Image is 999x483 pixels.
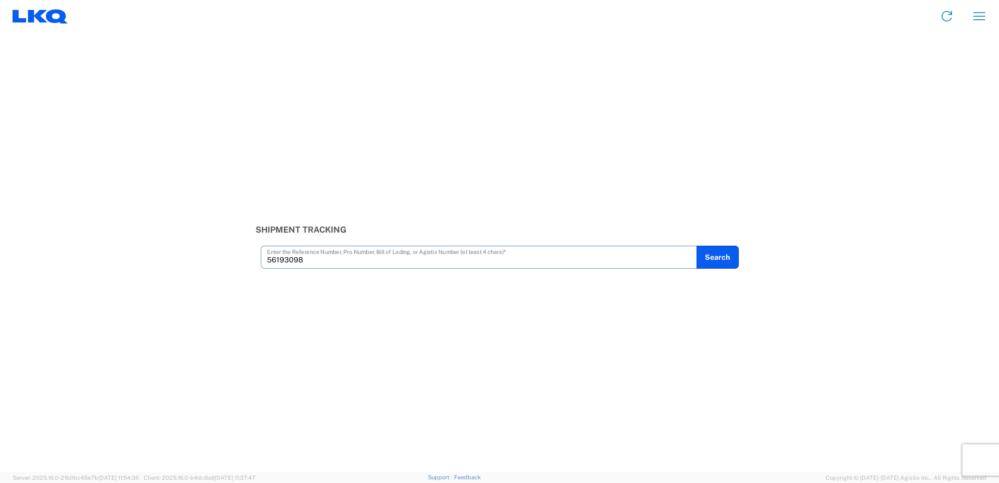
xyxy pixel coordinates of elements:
[696,246,739,269] button: Search
[428,474,454,480] a: Support
[454,474,481,480] a: Feedback
[255,225,744,235] h3: Shipment Tracking
[826,473,986,482] span: Copyright © [DATE]-[DATE] Agistix Inc., All Rights Reserved
[144,475,255,481] span: Client: 2025.16.0-b4dc8a9
[215,475,255,481] span: [DATE] 11:37:47
[13,475,139,481] span: Server: 2025.16.0-21b0bc45e7b
[98,475,139,481] span: [DATE] 11:54:36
